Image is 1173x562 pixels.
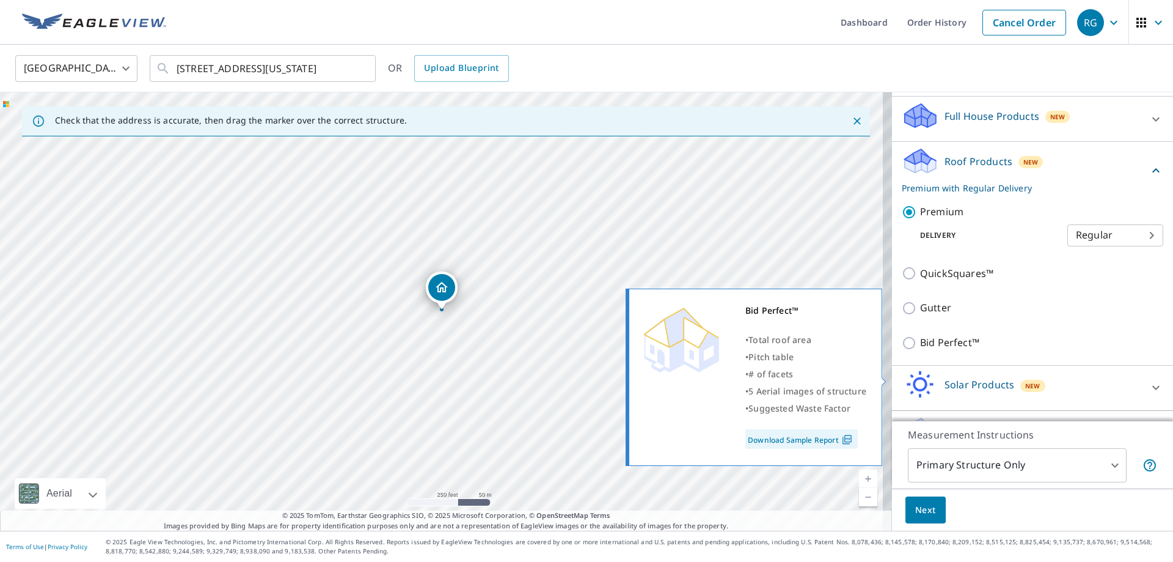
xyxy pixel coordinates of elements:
p: Roof Products [945,154,1012,169]
div: • [745,400,866,417]
div: Regular [1067,218,1163,253]
span: Suggested Waste Factor [748,402,850,414]
div: Bid Perfect™ [745,302,866,319]
div: Roof ProductsNewPremium with Regular Delivery [902,147,1163,194]
div: Solar ProductsNew [902,371,1163,405]
div: • [745,331,866,349]
p: Delivery [902,230,1067,241]
div: [GEOGRAPHIC_DATA] [15,51,137,86]
div: • [745,383,866,400]
button: Close [849,113,865,129]
p: | [6,543,87,550]
span: 5 Aerial images of structure [748,385,866,397]
div: Full House ProductsNew [902,102,1163,136]
a: Terms of Use [6,542,44,551]
span: Pitch table [748,351,794,363]
p: QuickSquares™ [920,266,993,281]
a: Current Level 17, Zoom In [859,470,877,488]
span: © 2025 TomTom, Earthstar Geographics SIO, © 2025 Microsoft Corporation, © [282,511,610,521]
span: New [1023,157,1039,167]
a: Download Sample Report [745,429,858,449]
input: Search by address or latitude-longitude [177,51,351,86]
span: Total roof area [748,334,811,346]
a: Upload Blueprint [414,55,508,82]
span: Your report will include only the primary structure on the property. For example, a detached gara... [1142,458,1157,473]
div: • [745,349,866,366]
p: © 2025 Eagle View Technologies, Inc. and Pictometry International Corp. All Rights Reserved. Repo... [106,538,1167,556]
img: Pdf Icon [839,434,855,445]
img: EV Logo [22,13,166,32]
div: Dropped pin, building 1, Residential property, 1580 Potomac Heights Dr Fort Washington, MD 20744 [426,272,458,309]
a: OpenStreetMap [536,511,588,520]
p: Premium with Regular Delivery [902,182,1149,194]
p: Full House Products [945,109,1039,124]
div: RG [1077,9,1104,36]
span: New [1025,381,1040,391]
div: Aerial [43,478,76,509]
span: Next [915,503,936,518]
p: Check that the address is accurate, then drag the marker over the correct structure. [55,115,407,126]
img: Premium [638,302,724,375]
p: Solar Products [945,377,1014,392]
div: Aerial [15,478,106,509]
div: Walls ProductsNew [902,416,1163,451]
div: Primary Structure Only [908,448,1127,483]
a: Privacy Policy [48,542,87,551]
a: Current Level 17, Zoom Out [859,488,877,506]
button: Next [905,497,946,524]
a: Cancel Order [982,10,1066,35]
div: • [745,366,866,383]
p: Premium [920,204,963,220]
span: New [1050,112,1065,122]
a: Terms [590,511,610,520]
p: Gutter [920,300,951,316]
div: OR [388,55,509,82]
p: Measurement Instructions [908,427,1157,442]
span: Upload Blueprint [424,61,499,76]
p: Bid Perfect™ [920,335,979,350]
span: # of facets [748,368,793,380]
